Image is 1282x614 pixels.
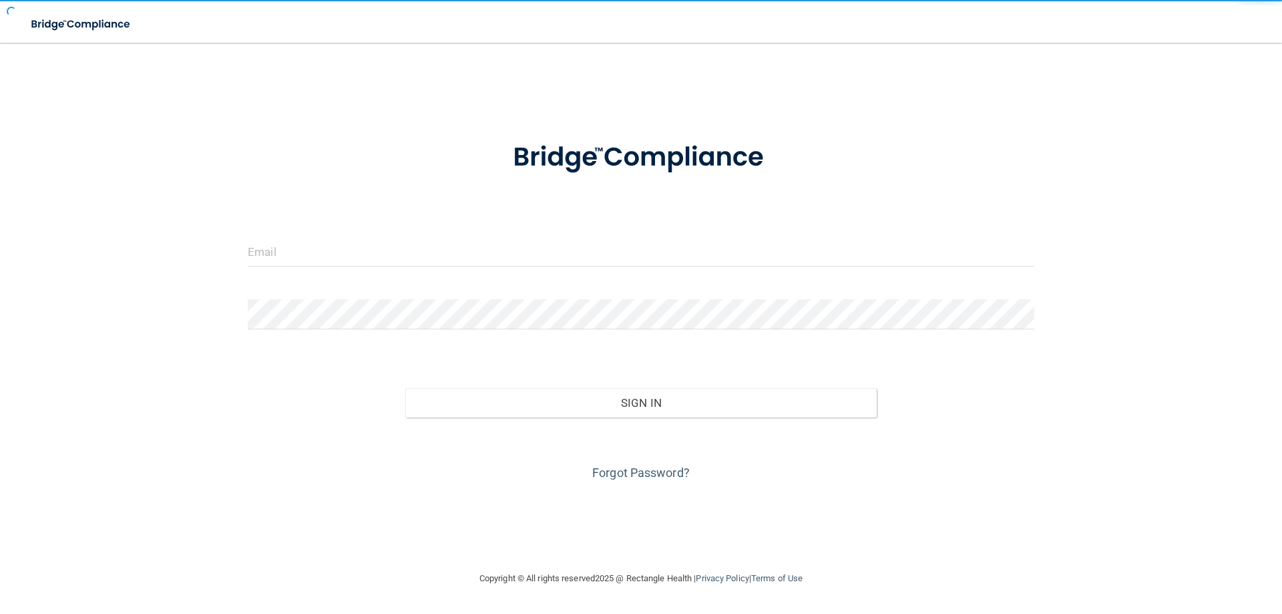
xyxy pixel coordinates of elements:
a: Terms of Use [751,573,803,583]
a: Forgot Password? [592,466,690,480]
div: Copyright © All rights reserved 2025 @ Rectangle Health | | [397,557,885,600]
input: Email [248,237,1034,267]
button: Sign In [405,388,877,418]
img: bridge_compliance_login_screen.278c3ca4.svg [485,123,797,192]
img: bridge_compliance_login_screen.278c3ca4.svg [20,11,143,38]
a: Privacy Policy [696,573,749,583]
